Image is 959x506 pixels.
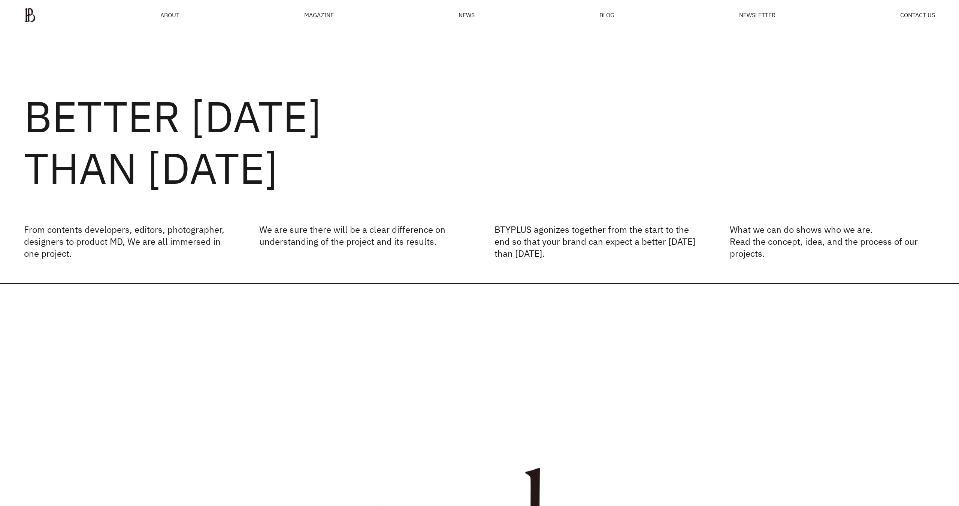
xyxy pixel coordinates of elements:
[494,223,700,259] p: BTYPLUS agonizes together from the start to the end so that your brand can expect a better [DATE]...
[304,12,334,18] div: MAGAZINE
[739,12,775,18] a: NEWSLETTER
[730,223,935,259] p: What we can do shows who we are. Read the concept, idea, and the process of our projects.
[24,223,229,259] p: From contents developers, editors, photographer, designers to product MD, We are all immersed in ...
[24,90,935,193] h2: BETTER [DATE] THAN [DATE]
[24,7,36,22] img: ba379d5522eb3.png
[160,12,179,18] a: ABOUT
[259,223,465,259] p: We are sure there will be a clear difference on understanding of the project and its results.
[900,12,935,18] a: CONTACT US
[599,12,614,18] a: BLOG
[459,12,475,18] a: NEWS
